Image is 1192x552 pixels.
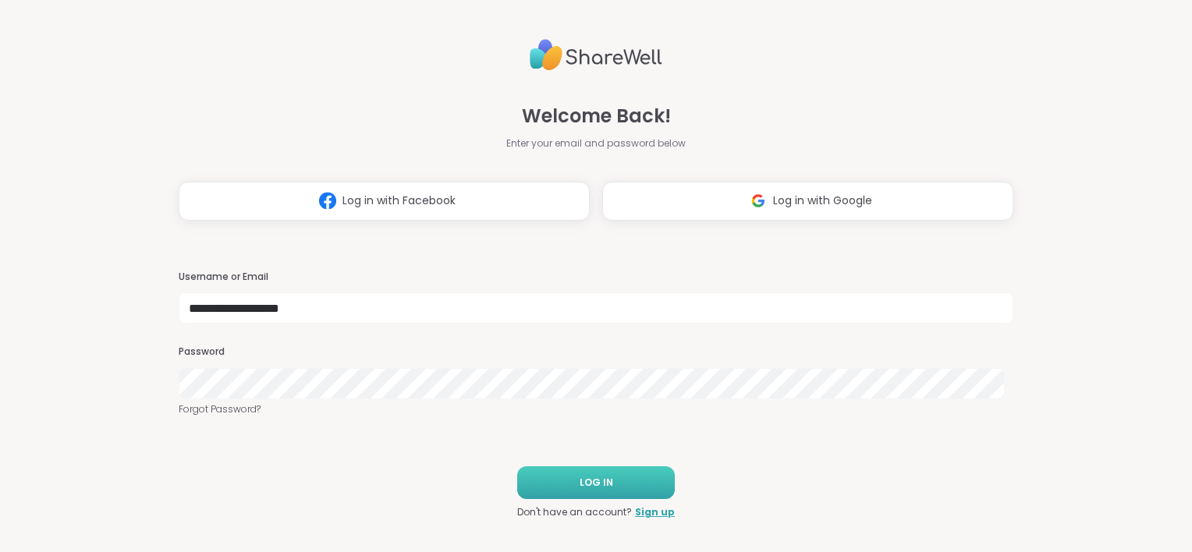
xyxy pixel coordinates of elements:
[517,466,675,499] button: LOG IN
[522,102,671,130] span: Welcome Back!
[313,186,342,215] img: ShareWell Logomark
[602,182,1013,221] button: Log in with Google
[635,505,675,519] a: Sign up
[530,33,662,77] img: ShareWell Logo
[179,402,1013,416] a: Forgot Password?
[342,193,456,209] span: Log in with Facebook
[517,505,632,519] span: Don't have an account?
[179,345,1013,359] h3: Password
[179,182,590,221] button: Log in with Facebook
[743,186,773,215] img: ShareWell Logomark
[773,193,872,209] span: Log in with Google
[580,476,613,490] span: LOG IN
[506,136,686,150] span: Enter your email and password below
[179,271,1013,284] h3: Username or Email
